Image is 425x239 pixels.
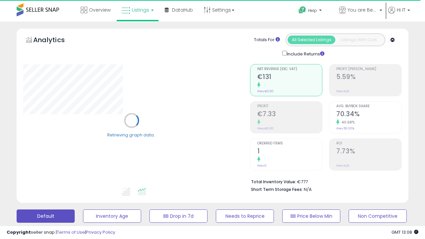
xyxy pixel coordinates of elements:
[89,7,111,13] span: Overview
[83,209,141,223] button: Inventory Age
[107,132,156,138] div: Retrieving graph data..
[216,209,274,223] button: Needs to Reprice
[257,105,322,108] span: Profit
[149,209,208,223] button: BB Drop in 7d
[17,209,75,223] button: Default
[336,67,401,71] span: Profit [PERSON_NAME]
[336,142,401,145] span: ROI
[298,6,306,14] i: Get Help
[336,110,401,119] h2: 70.34%
[257,73,322,82] h2: €131
[86,229,115,235] a: Privacy Policy
[336,89,349,93] small: Prev: N/A
[348,7,378,13] span: You are Beautiful (IT)
[257,147,322,156] h2: 1
[339,120,355,125] small: 40.68%
[277,49,332,57] div: Include Returns
[254,37,280,43] div: Totals For
[336,147,401,156] h2: 7.73%
[293,1,333,22] a: Help
[7,229,115,236] div: seller snap | |
[257,164,267,168] small: Prev: 0
[336,126,354,130] small: Prev: 50.00%
[251,187,303,192] b: Short Term Storage Fees:
[257,67,322,71] span: Net Revenue (Exc. VAT)
[251,179,296,185] b: Total Inventory Value:
[336,164,349,168] small: Prev: N/A
[257,142,322,145] span: Ordered Items
[251,177,397,185] li: €777
[132,7,149,13] span: Listings
[288,36,335,44] button: All Selected Listings
[336,73,401,82] h2: 5.59%
[304,186,312,193] span: N/A
[257,89,274,93] small: Prev: €0.00
[57,229,85,235] a: Terms of Use
[336,105,401,108] span: Avg. Buybox Share
[257,110,322,119] h2: €7.33
[7,229,31,235] strong: Copyright
[257,126,274,130] small: Prev: €0.00
[397,7,405,13] span: Hi IT
[172,7,193,13] span: DataHub
[335,36,383,44] button: Listings With Cost
[388,7,410,22] a: Hi IT
[33,35,78,46] h5: Analytics
[282,209,340,223] button: BB Price Below Min
[308,8,317,13] span: Help
[349,209,407,223] button: Non Competitive
[391,229,418,235] span: 2025-10-10 13:08 GMT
